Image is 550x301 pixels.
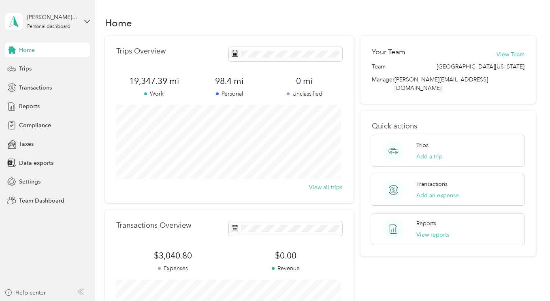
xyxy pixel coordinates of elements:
[19,83,52,92] span: Transactions
[19,177,41,186] span: Settings
[116,47,166,56] p: Trips Overview
[19,159,53,167] span: Data exports
[229,250,342,261] span: $0.00
[192,90,267,98] p: Personal
[372,75,394,92] span: Manager
[437,62,524,71] span: [GEOGRAPHIC_DATA][US_STATE]
[27,13,78,21] div: [PERSON_NAME][GEOGRAPHIC_DATA]
[19,140,34,148] span: Taxes
[416,141,428,149] p: Trips
[416,231,449,239] button: View reports
[416,152,443,161] button: Add a trip
[19,102,40,111] span: Reports
[105,19,132,27] h1: Home
[505,256,550,301] iframe: Everlance-gr Chat Button Frame
[116,90,192,98] p: Work
[372,47,405,57] h2: Your Team
[19,196,64,205] span: Team Dashboard
[416,180,448,188] p: Transactions
[229,264,342,273] p: Revenue
[116,250,229,261] span: $3,040.80
[372,122,524,130] p: Quick actions
[416,219,436,228] p: Reports
[372,62,386,71] span: Team
[116,221,191,230] p: Transactions Overview
[497,50,524,59] button: View Team
[394,76,488,92] span: [PERSON_NAME][EMAIL_ADDRESS][DOMAIN_NAME]
[27,24,70,29] div: Personal dashboard
[19,46,35,54] span: Home
[19,121,51,130] span: Compliance
[416,191,459,200] button: Add an expense
[4,288,46,297] button: Help center
[267,75,342,87] span: 0 mi
[192,75,267,87] span: 98.4 mi
[267,90,342,98] p: Unclassified
[19,64,32,73] span: Trips
[309,183,342,192] button: View all trips
[116,75,192,87] span: 19,347.39 mi
[116,264,229,273] p: Expenses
